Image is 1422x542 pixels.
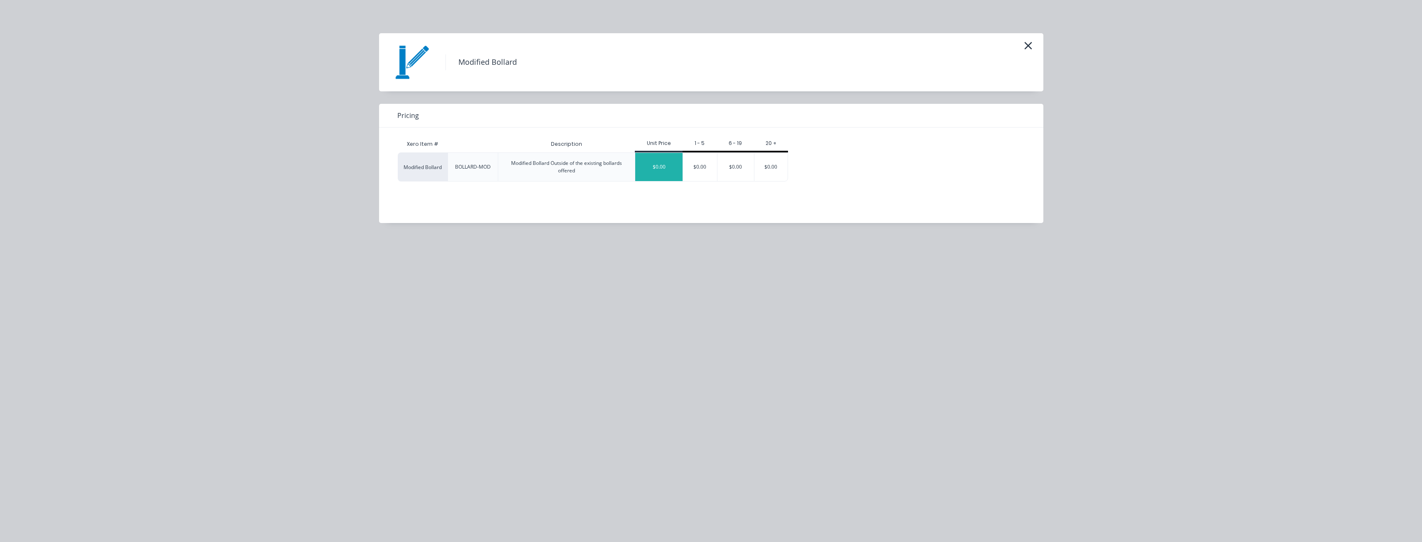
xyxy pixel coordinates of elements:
div: Xero Item # [398,136,448,152]
h4: Modified Bollard [445,54,529,70]
div: $0.00 [754,153,788,181]
div: 6 - 19 [717,140,754,147]
div: $0.00 [635,153,683,181]
div: Modified Bollard Outside of the existing bollards offered [505,159,628,174]
img: Modified Bollard [392,42,433,83]
div: 20 + [754,140,788,147]
div: $0.00 [683,153,717,181]
div: Unit Price [635,140,683,147]
div: Modified Bollard [398,152,448,181]
span: Pricing [397,110,419,120]
div: $0.00 [717,153,754,181]
div: BOLLARD-MOD [455,163,491,171]
div: 1 - 5 [683,140,717,147]
div: Description [544,134,589,155]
